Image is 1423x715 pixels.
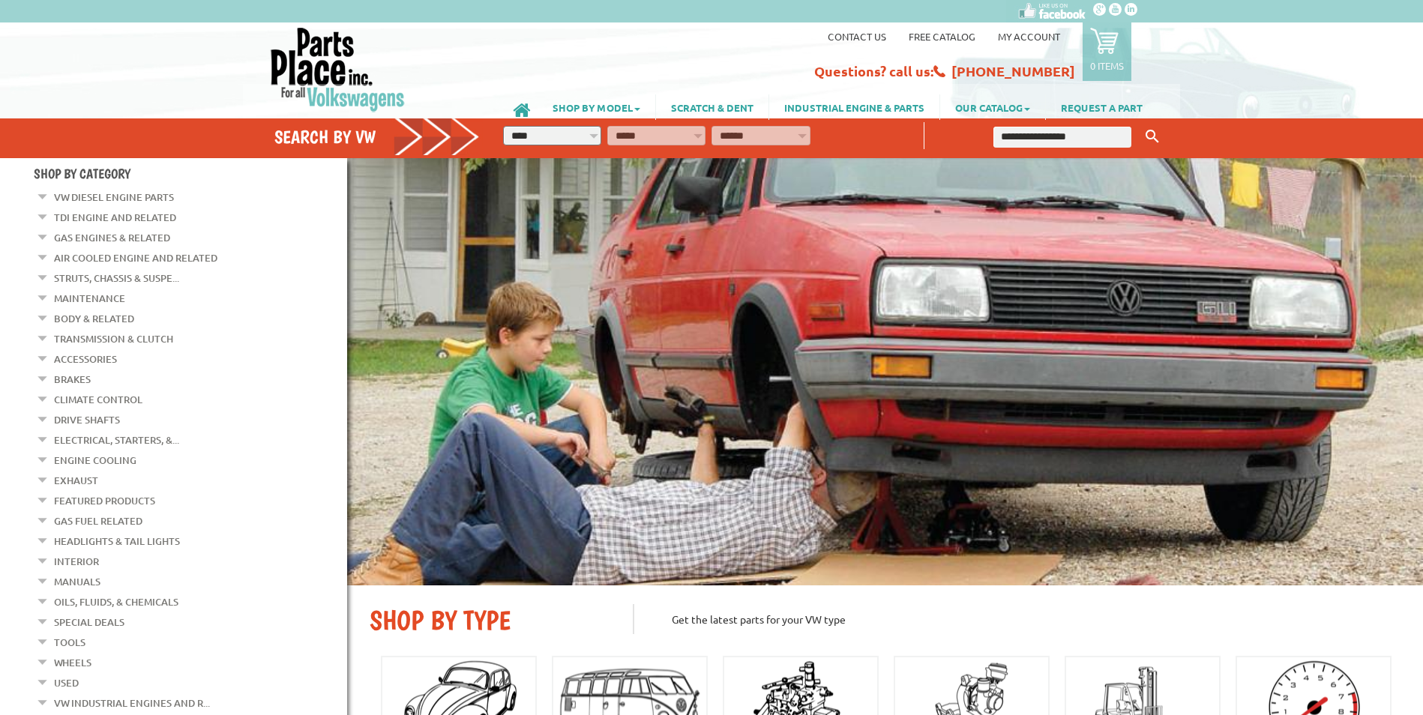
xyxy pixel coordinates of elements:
a: Brakes [54,369,91,389]
a: Struts, Chassis & Suspe... [54,268,179,288]
a: My Account [998,30,1060,43]
a: Accessories [54,349,117,369]
a: Body & Related [54,309,134,328]
a: 0 items [1083,22,1131,81]
a: Interior [54,552,99,571]
a: Tools [54,633,85,652]
a: Special Deals [54,612,124,632]
a: Free Catalog [909,30,975,43]
p: Get the latest parts for your VW type [633,604,1401,634]
a: Electrical, Starters, &... [54,430,179,450]
a: VW Industrial Engines and R... [54,693,210,713]
img: Parts Place Inc! [269,26,406,112]
img: First slide [900x500] [347,158,1423,585]
a: Engine Cooling [54,450,136,470]
a: Maintenance [54,289,125,308]
h4: Search by VW [274,126,480,148]
a: Manuals [54,572,100,591]
a: SCRATCH & DENT [656,94,768,120]
a: Wheels [54,653,91,672]
a: Transmission & Clutch [54,329,173,349]
a: INDUSTRIAL ENGINE & PARTS [769,94,939,120]
a: Featured Products [54,491,155,510]
a: REQUEST A PART [1046,94,1158,120]
a: Oils, Fluids, & Chemicals [54,592,178,612]
a: VW Diesel Engine Parts [54,187,174,207]
h2: SHOP BY TYPE [370,604,610,636]
button: Keyword Search [1141,124,1164,149]
a: Gas Fuel Related [54,511,142,531]
a: TDI Engine and Related [54,208,176,227]
a: Climate Control [54,390,142,409]
p: 0 items [1090,59,1124,72]
a: Used [54,673,79,693]
h4: Shop By Category [34,166,347,181]
a: Drive Shafts [54,410,120,429]
a: Air Cooled Engine and Related [54,248,217,268]
a: Gas Engines & Related [54,228,170,247]
a: SHOP BY MODEL [538,94,655,120]
a: Contact us [828,30,886,43]
a: Headlights & Tail Lights [54,531,180,551]
a: Exhaust [54,471,98,490]
a: OUR CATALOG [940,94,1045,120]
